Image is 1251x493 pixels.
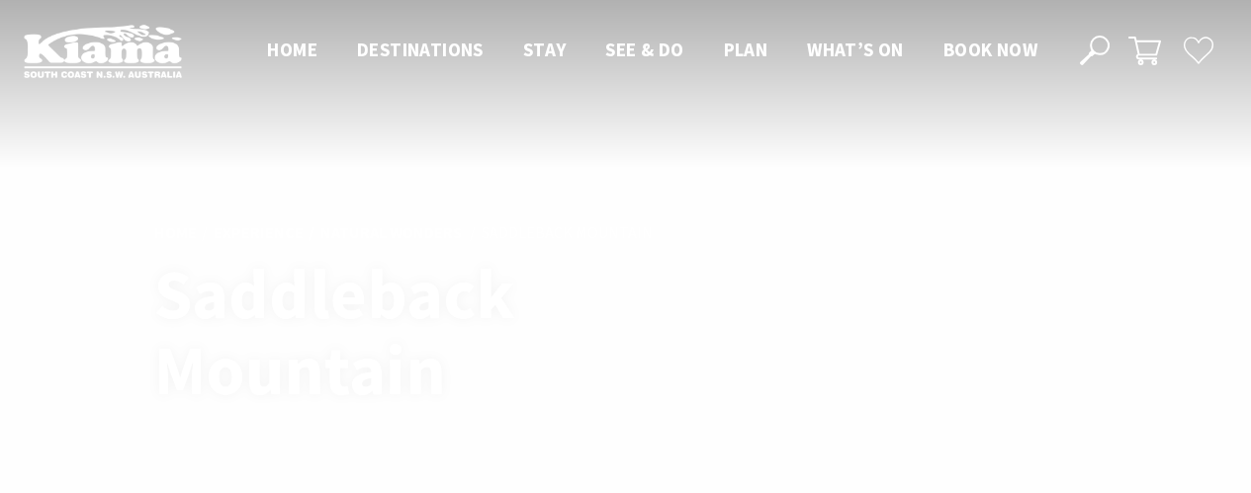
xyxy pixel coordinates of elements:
span: What’s On [807,38,904,61]
nav: Main Menu [247,35,1057,67]
span: Home [267,38,317,61]
a: Home [154,222,197,244]
span: Plan [724,38,768,61]
a: Natural Wonders [320,222,462,244]
h1: Saddleback Mountain [154,257,713,409]
span: See & Do [605,38,683,61]
span: Destinations [357,38,484,61]
img: Kiama Logo [24,24,182,78]
li: Saddleback Mountain [482,220,653,246]
span: Book now [943,38,1037,61]
span: Stay [523,38,567,61]
a: Experience [214,222,304,244]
